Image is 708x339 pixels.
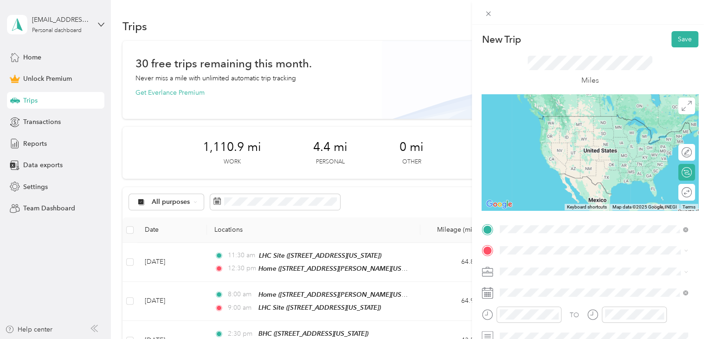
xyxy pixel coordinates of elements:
img: Google [484,198,515,210]
p: Miles [581,75,599,86]
span: Map data ©2025 Google, INEGI [612,204,677,209]
iframe: Everlance-gr Chat Button Frame [656,287,708,339]
button: Keyboard shortcuts [567,204,607,210]
p: New Trip [482,33,521,46]
a: Open this area in Google Maps (opens a new window) [484,198,515,210]
button: Save [671,31,698,47]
